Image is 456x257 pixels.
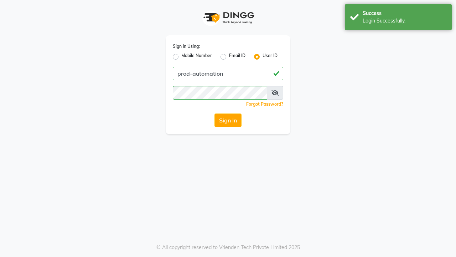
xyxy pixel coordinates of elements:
[181,52,212,61] label: Mobile Number
[214,114,242,127] button: Sign In
[199,7,256,28] img: logo1.svg
[173,67,283,80] input: Username
[363,10,446,17] div: Success
[263,52,278,61] label: User ID
[173,86,267,100] input: Username
[229,52,245,61] label: Email ID
[363,17,446,25] div: Login Successfully.
[173,43,200,50] label: Sign In Using:
[246,101,283,107] a: Forgot Password?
